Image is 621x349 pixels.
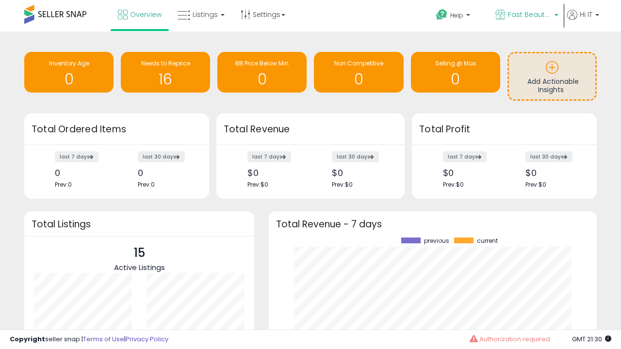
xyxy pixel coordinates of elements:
span: current [477,238,498,244]
span: Fast Beauty ([GEOGRAPHIC_DATA]) [508,10,552,19]
a: Privacy Policy [126,334,168,344]
div: $0 [332,168,388,178]
span: Prev: 0 [138,180,155,189]
a: Non Competitive 0 [314,52,403,93]
label: last 30 days [332,151,379,162]
p: 15 [114,244,165,262]
span: Prev: $0 [525,180,546,189]
strong: Copyright [10,334,45,344]
div: $0 [525,168,580,178]
a: Inventory Age 0 [24,52,114,93]
span: Selling @ Max [435,59,476,67]
h1: 16 [126,71,205,87]
i: Get Help [436,9,448,21]
span: Add Actionable Insights [527,77,579,95]
label: last 7 days [443,151,487,162]
span: Prev: $0 [247,180,268,189]
span: Inventory Age [49,59,89,67]
span: Prev: $0 [332,180,353,189]
h3: Total Listings [32,221,247,228]
h1: 0 [416,71,495,87]
div: $0 [443,168,497,178]
span: 2025-08-11 21:30 GMT [572,334,611,344]
label: last 7 days [55,151,98,162]
span: Active Listings [114,262,165,272]
div: 0 [138,168,192,178]
span: Listings [193,10,218,19]
span: Hi IT [580,10,592,19]
span: Prev: $0 [443,180,464,189]
label: last 30 days [138,151,185,162]
h3: Total Revenue [224,123,397,136]
label: last 30 days [525,151,572,162]
h1: 0 [29,71,109,87]
a: Terms of Use [83,334,124,344]
a: BB Price Below Min 0 [217,52,307,93]
h1: 0 [319,71,398,87]
span: Prev: 0 [55,180,72,189]
a: Needs to Reprice 16 [121,52,210,93]
span: BB Price Below Min [235,59,289,67]
h3: Total Profit [419,123,589,136]
a: Help [428,1,487,32]
div: 0 [55,168,109,178]
a: Selling @ Max 0 [411,52,500,93]
label: last 7 days [247,151,291,162]
span: Help [450,11,463,19]
h1: 0 [222,71,302,87]
a: Hi IT [567,10,599,32]
span: Overview [130,10,162,19]
span: previous [424,238,449,244]
h3: Total Revenue - 7 days [276,221,589,228]
div: $0 [247,168,303,178]
a: Add Actionable Insights [509,53,595,99]
h3: Total Ordered Items [32,123,202,136]
div: seller snap | | [10,335,168,344]
span: Needs to Reprice [141,59,190,67]
span: Non Competitive [334,59,383,67]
